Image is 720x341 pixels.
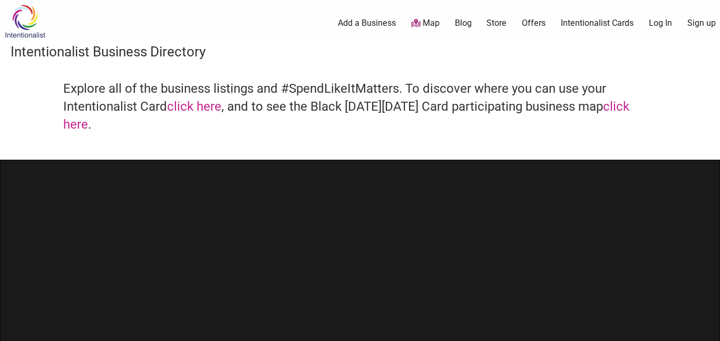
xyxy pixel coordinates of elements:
a: click here [63,99,629,132]
a: Add a Business [338,17,396,29]
a: Sign up [687,17,716,29]
a: Log In [649,17,672,29]
a: Intentionalist Cards [561,17,634,29]
a: Offers [522,17,546,29]
h4: Explore all of the business listings and #SpendLikeItMatters. To discover where you can use your ... [63,80,657,133]
a: Blog [455,17,472,29]
a: click here [167,99,221,114]
a: Map [411,17,440,30]
h3: Intentionalist Business Directory [11,42,709,61]
a: Store [487,17,507,29]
